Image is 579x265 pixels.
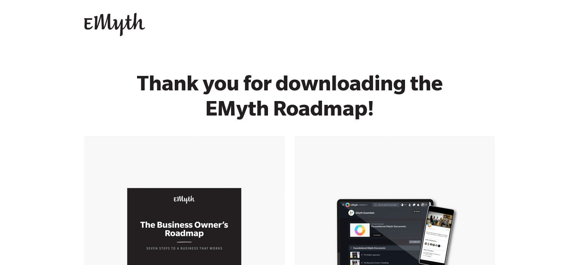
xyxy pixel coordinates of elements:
[107,74,472,125] h1: Thank you for downloading the EMyth Roadmap!
[84,13,145,37] img: EMyth
[541,228,579,265] iframe: Chat Widget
